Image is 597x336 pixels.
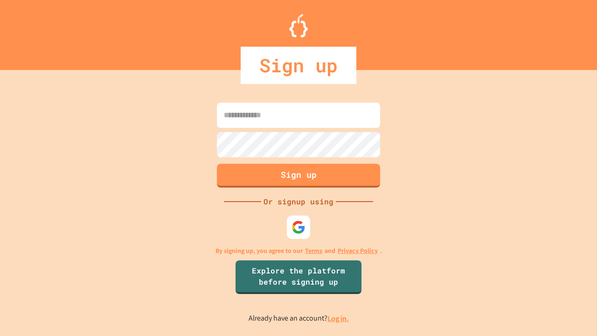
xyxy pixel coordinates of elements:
[305,246,322,256] a: Terms
[236,260,361,294] a: Explore the platform before signing up
[215,246,382,256] p: By signing up, you agree to our and .
[338,246,378,256] a: Privacy Policy
[241,47,356,84] div: Sign up
[558,299,588,327] iframe: chat widget
[261,196,336,207] div: Or signup using
[217,164,380,188] button: Sign up
[520,258,588,298] iframe: chat widget
[289,14,308,37] img: Logo.svg
[292,220,305,234] img: google-icon.svg
[249,313,349,324] p: Already have an account?
[327,314,349,323] a: Log in.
